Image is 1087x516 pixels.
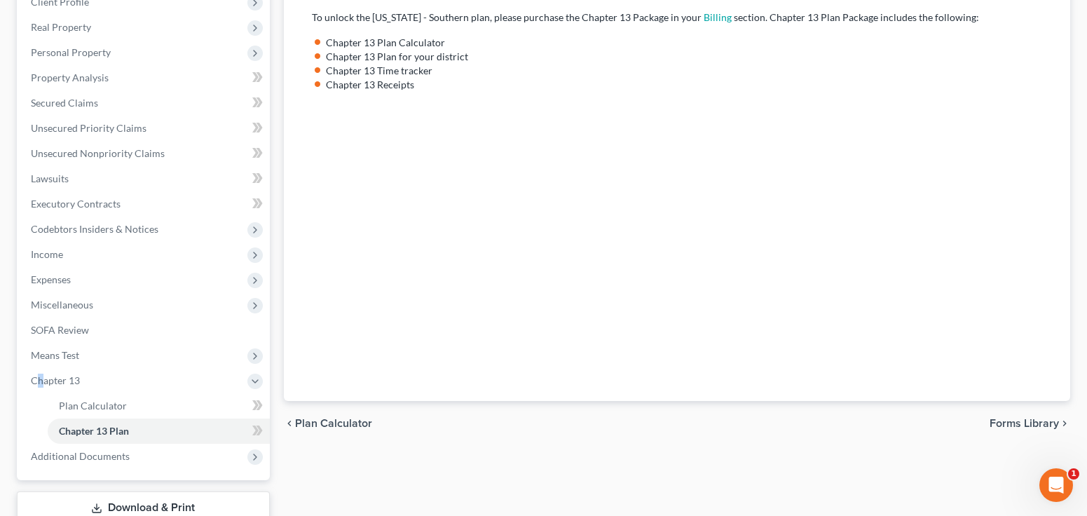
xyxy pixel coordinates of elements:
[59,400,127,412] span: Plan Calculator
[770,11,979,23] span: Chapter 13 Plan Package includes the following:
[704,11,732,23] a: Billing
[20,318,270,343] a: SOFA Review
[990,418,1059,429] span: Forms Library
[31,97,98,109] span: Secured Claims
[31,198,121,210] span: Executory Contracts
[1039,468,1073,502] iframe: Intercom live chat
[990,418,1070,429] button: Forms Library chevron_right
[31,223,158,235] span: Codebtors Insiders & Notices
[20,65,270,90] a: Property Analysis
[326,36,1042,50] li: Chapter 13 Plan Calculator
[284,418,295,429] i: chevron_left
[31,273,71,285] span: Expenses
[48,393,270,419] a: Plan Calculator
[59,425,129,437] span: Chapter 13 Plan
[1059,418,1070,429] i: chevron_right
[31,147,165,159] span: Unsecured Nonpriority Claims
[31,172,69,184] span: Lawsuits
[20,191,270,217] a: Executory Contracts
[31,324,89,336] span: SOFA Review
[31,450,130,462] span: Additional Documents
[20,166,270,191] a: Lawsuits
[326,78,1042,92] li: Chapter 13 Receipts
[1068,468,1079,480] span: 1
[31,21,91,33] span: Real Property
[31,349,79,361] span: Means Test
[20,116,270,141] a: Unsecured Priority Claims
[312,11,702,23] span: To unlock the [US_STATE] - Southern plan, please purchase the Chapter 13 Package in your
[20,90,270,116] a: Secured Claims
[326,50,1042,64] li: Chapter 13 Plan for your district
[31,374,80,386] span: Chapter 13
[31,46,111,58] span: Personal Property
[734,11,767,23] span: section.
[31,248,63,260] span: Income
[326,64,1042,78] li: Chapter 13 Time tracker
[295,418,372,429] span: Plan Calculator
[284,418,372,429] button: chevron_left Plan Calculator
[31,122,146,134] span: Unsecured Priority Claims
[48,419,270,444] a: Chapter 13 Plan
[31,299,93,311] span: Miscellaneous
[20,141,270,166] a: Unsecured Nonpriority Claims
[31,72,109,83] span: Property Analysis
